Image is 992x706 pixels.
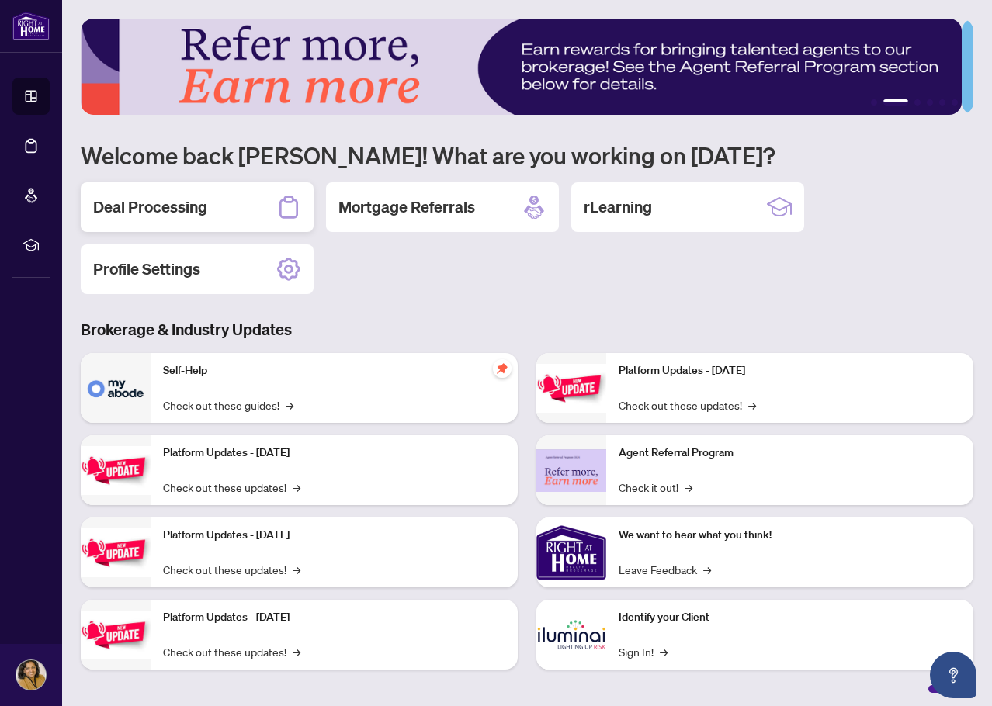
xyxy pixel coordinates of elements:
img: Profile Icon [16,660,46,690]
p: Identify your Client [619,609,961,626]
button: 1 [871,99,877,106]
button: 6 [952,99,958,106]
span: → [293,643,300,660]
span: → [286,396,293,414]
h2: Mortgage Referrals [338,196,475,218]
img: logo [12,12,50,40]
a: Check out these updates!→ [163,561,300,578]
span: → [703,561,711,578]
p: Platform Updates - [DATE] [163,609,505,626]
img: We want to hear what you think! [536,517,606,587]
button: 3 [914,99,921,106]
p: Platform Updates - [DATE] [163,527,505,544]
a: Leave Feedback→ [619,561,711,578]
img: Agent Referral Program [536,449,606,492]
a: Check it out!→ [619,479,692,496]
button: 4 [927,99,933,106]
span: → [293,479,300,496]
a: Check out these updates!→ [163,643,300,660]
a: Sign In!→ [619,643,668,660]
button: 5 [939,99,945,106]
p: Agent Referral Program [619,445,961,462]
a: Check out these updates!→ [619,396,756,414]
p: Platform Updates - [DATE] [619,362,961,379]
span: → [748,396,756,414]
img: Platform Updates - June 23, 2025 [536,364,606,413]
img: Identify your Client [536,600,606,670]
p: We want to hear what you think! [619,527,961,544]
h3: Brokerage & Industry Updates [81,319,973,341]
p: Platform Updates - [DATE] [163,445,505,462]
span: → [293,561,300,578]
h1: Welcome back [PERSON_NAME]! What are you working on [DATE]? [81,140,973,170]
span: pushpin [493,359,512,378]
img: Slide 1 [81,19,962,115]
img: Platform Updates - September 16, 2025 [81,446,151,495]
h2: rLearning [584,196,652,218]
p: Self-Help [163,362,505,379]
h2: Deal Processing [93,196,207,218]
a: Check out these guides!→ [163,396,293,414]
span: → [685,479,692,496]
a: Check out these updates!→ [163,479,300,496]
img: Self-Help [81,353,151,423]
img: Platform Updates - July 21, 2025 [81,528,151,577]
button: 2 [883,99,908,106]
span: → [660,643,668,660]
button: Open asap [930,652,976,698]
h2: Profile Settings [93,258,200,280]
img: Platform Updates - July 8, 2025 [81,611,151,659]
